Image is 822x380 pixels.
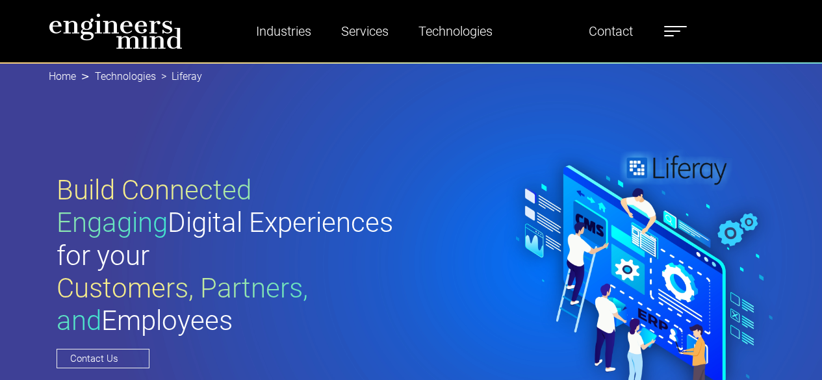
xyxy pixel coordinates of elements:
a: Contact [584,16,638,46]
a: Contact Us [57,349,149,368]
img: logo [49,13,183,49]
span: Customers, Partners, and [57,272,308,336]
a: Technologies [413,16,498,46]
a: Home [49,70,76,82]
a: Services [336,16,394,46]
a: Technologies [95,70,156,82]
nav: breadcrumb [49,62,774,91]
span: Build Connected Engaging [57,174,251,238]
h1: Digital Experiences for your Employees [57,174,411,338]
li: Liferay [156,69,202,84]
a: Industries [251,16,316,46]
